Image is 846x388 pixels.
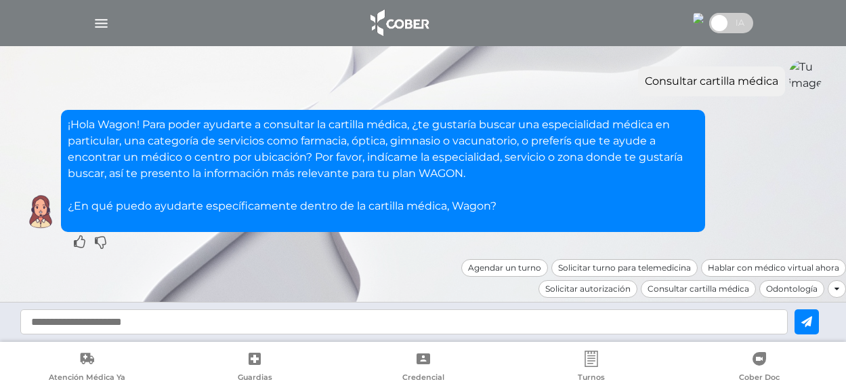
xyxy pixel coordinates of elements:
[645,73,778,90] div: Consultar cartilla médica
[551,259,698,277] div: Solicitar turno para telemedicina
[578,372,605,385] span: Turnos
[339,351,507,385] a: Credencial
[363,7,434,39] img: logo_cober_home-white.png
[461,259,548,277] div: Agendar un turno
[68,117,698,214] p: ¡Hola Wagon! Para poder ayudarte a consultar la cartilla médica, ¿te gustaría buscar una especial...
[238,372,272,385] span: Guardias
[507,351,675,385] a: Turnos
[49,372,125,385] span: Atención Médica Ya
[693,13,704,24] img: 24613
[675,351,843,385] a: Cober Doc
[788,59,822,93] img: Tu imagen
[3,351,171,385] a: Atención Médica Ya
[24,195,58,229] img: Cober IA
[701,259,846,277] div: Hablar con médico virtual ahora
[538,280,637,298] div: Solicitar autorización
[759,280,824,298] div: Odontología
[402,372,444,385] span: Credencial
[93,15,110,32] img: Cober_menu-lines-white.svg
[171,351,339,385] a: Guardias
[641,280,756,298] div: Consultar cartilla médica
[739,372,780,385] span: Cober Doc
